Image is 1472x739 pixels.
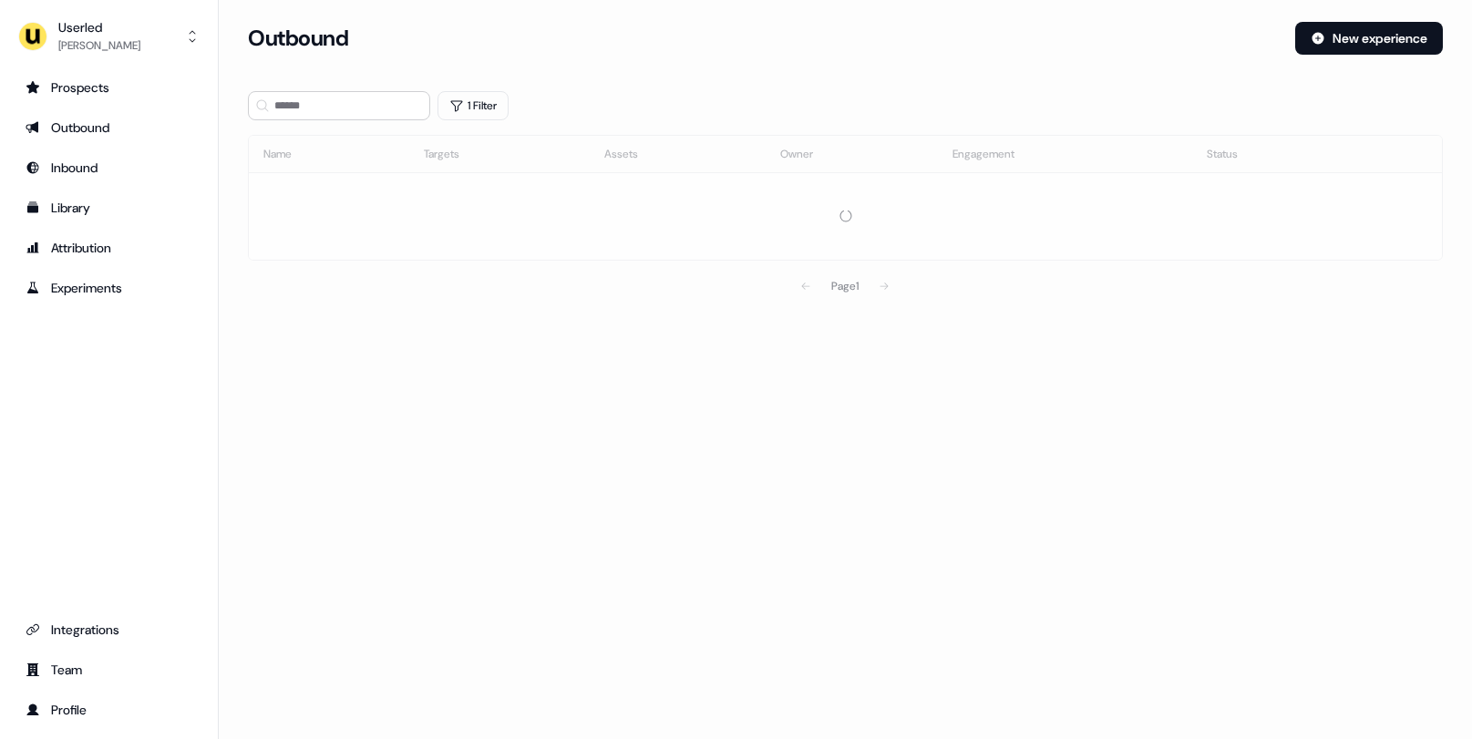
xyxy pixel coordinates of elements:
[15,695,203,724] a: Go to profile
[15,153,203,182] a: Go to Inbound
[15,113,203,142] a: Go to outbound experience
[58,36,140,55] div: [PERSON_NAME]
[26,78,192,97] div: Prospects
[1295,22,1443,55] button: New experience
[26,661,192,679] div: Team
[26,621,192,639] div: Integrations
[248,25,348,52] h3: Outbound
[15,73,203,102] a: Go to prospects
[58,18,140,36] div: Userled
[26,701,192,719] div: Profile
[15,233,203,262] a: Go to attribution
[15,193,203,222] a: Go to templates
[26,159,192,177] div: Inbound
[437,91,509,120] button: 1 Filter
[15,15,203,58] button: Userled[PERSON_NAME]
[26,279,192,297] div: Experiments
[26,199,192,217] div: Library
[15,615,203,644] a: Go to integrations
[26,118,192,137] div: Outbound
[15,273,203,303] a: Go to experiments
[26,239,192,257] div: Attribution
[15,655,203,684] a: Go to team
